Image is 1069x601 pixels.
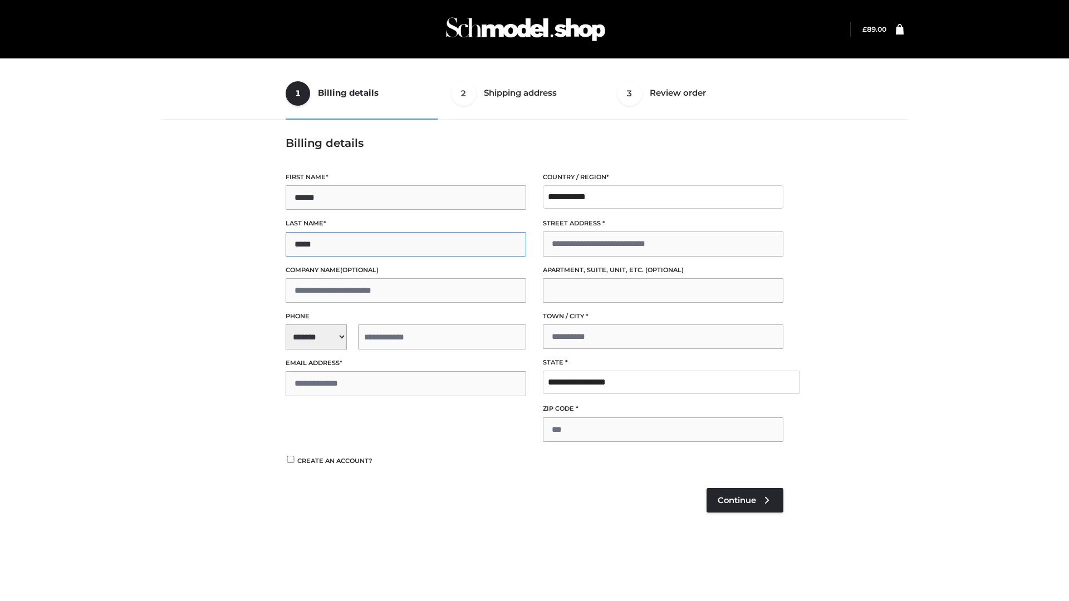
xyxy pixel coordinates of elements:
label: Street address [543,218,783,229]
label: Phone [286,311,526,322]
label: Apartment, suite, unit, etc. [543,265,783,275]
a: Continue [707,488,783,513]
span: (optional) [645,266,684,274]
img: Schmodel Admin 964 [442,7,609,51]
label: Email address [286,358,526,368]
bdi: 89.00 [862,25,886,33]
input: Create an account? [286,456,296,463]
h3: Billing details [286,136,783,150]
label: Last name [286,218,526,229]
label: State [543,357,783,368]
label: Company name [286,265,526,275]
label: Country / Region [543,172,783,183]
label: Town / City [543,311,783,322]
span: £ [862,25,867,33]
label: First name [286,172,526,183]
span: Continue [718,495,756,505]
span: (optional) [340,266,379,274]
label: ZIP Code [543,403,783,414]
span: Create an account? [297,457,372,465]
a: £89.00 [862,25,886,33]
